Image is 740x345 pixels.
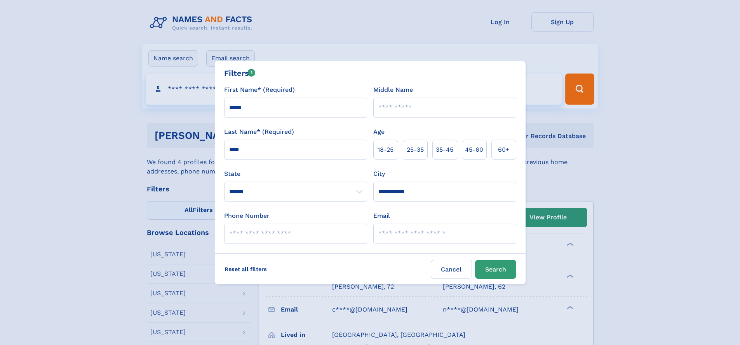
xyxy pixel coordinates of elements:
label: Age [373,127,385,137]
span: 60+ [498,145,510,154]
label: City [373,169,385,179]
span: 35‑45 [436,145,453,154]
span: 45‑60 [465,145,483,154]
label: Last Name* (Required) [224,127,294,137]
label: Middle Name [373,85,413,95]
label: Email [373,211,390,221]
label: Phone Number [224,211,270,221]
button: Search [475,260,516,279]
label: State [224,169,367,179]
label: Cancel [431,260,472,279]
label: Reset all filters [219,260,272,278]
span: 18‑25 [378,145,394,154]
span: 25‑35 [407,145,424,154]
label: First Name* (Required) [224,85,295,95]
div: Filters [224,67,256,79]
